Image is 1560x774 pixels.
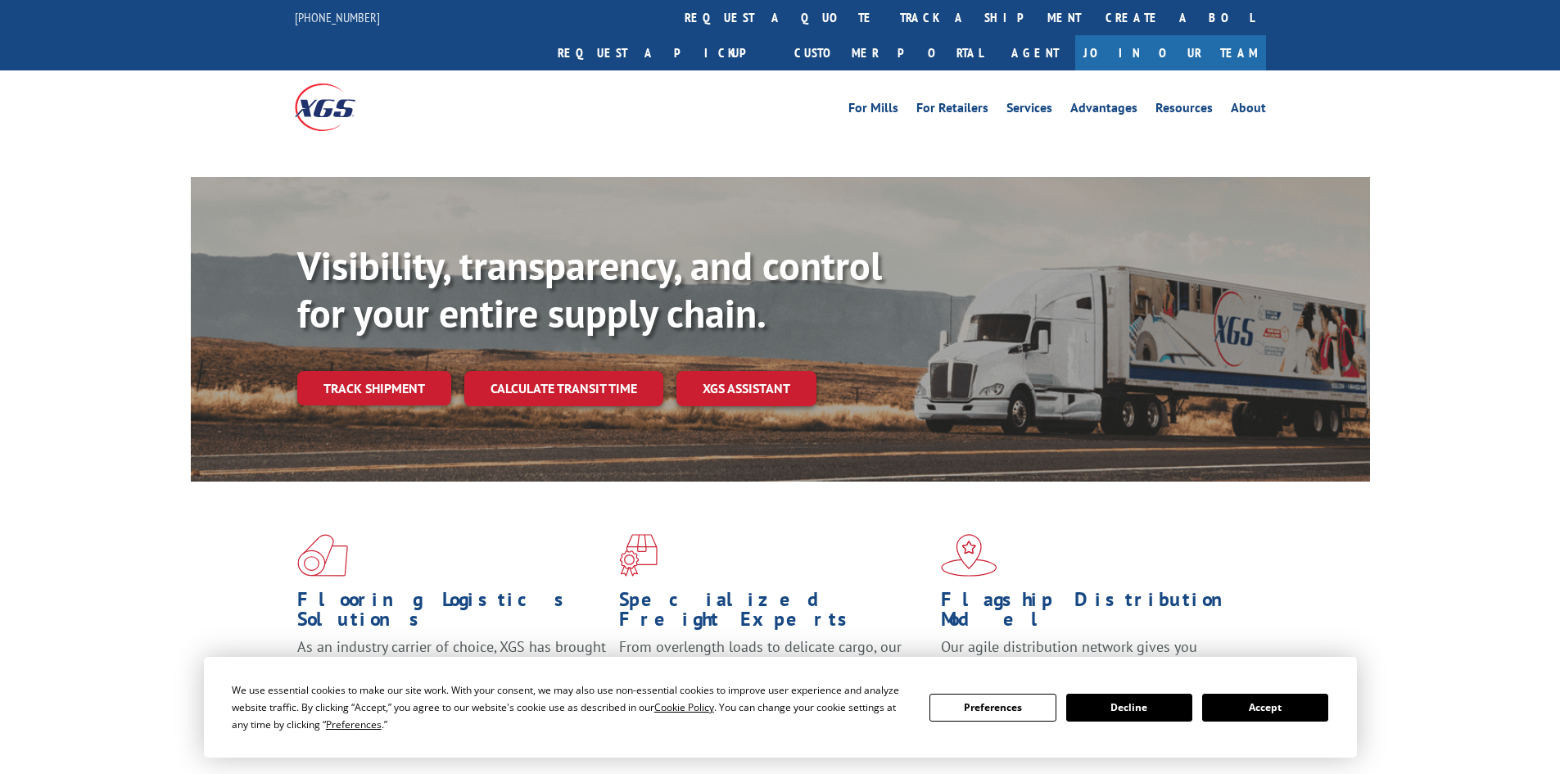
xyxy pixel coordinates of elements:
span: Cookie Policy [654,700,714,714]
a: Resources [1155,102,1213,120]
div: We use essential cookies to make our site work. With your consent, we may also use non-essential ... [232,681,910,733]
button: Preferences [929,694,1056,722]
a: Advantages [1070,102,1137,120]
b: Visibility, transparency, and control for your entire supply chain. [297,240,882,338]
p: From overlength loads to delicate cargo, our experienced staff knows the best way to move your fr... [619,637,929,710]
img: xgs-icon-focused-on-flooring-red [619,534,658,577]
span: Our agile distribution network gives you nationwide inventory management on demand. [941,637,1242,676]
div: Cookie Consent Prompt [204,657,1357,758]
h1: Flagship Distribution Model [941,590,1250,637]
a: Agent [995,35,1075,70]
img: xgs-icon-total-supply-chain-intelligence-red [297,534,348,577]
button: Decline [1066,694,1192,722]
a: Request a pickup [545,35,782,70]
a: About [1231,102,1266,120]
button: Accept [1202,694,1328,722]
a: Calculate transit time [464,371,663,406]
a: Services [1006,102,1052,120]
a: Track shipment [297,371,451,405]
a: Customer Portal [782,35,995,70]
a: For Mills [848,102,898,120]
h1: Specialized Freight Experts [619,590,929,637]
img: xgs-icon-flagship-distribution-model-red [941,534,997,577]
a: For Retailers [916,102,988,120]
a: Join Our Team [1075,35,1266,70]
h1: Flooring Logistics Solutions [297,590,607,637]
a: [PHONE_NUMBER] [295,9,380,25]
a: XGS ASSISTANT [676,371,816,406]
span: As an industry carrier of choice, XGS has brought innovation and dedication to flooring logistics... [297,637,606,695]
span: Preferences [326,717,382,731]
